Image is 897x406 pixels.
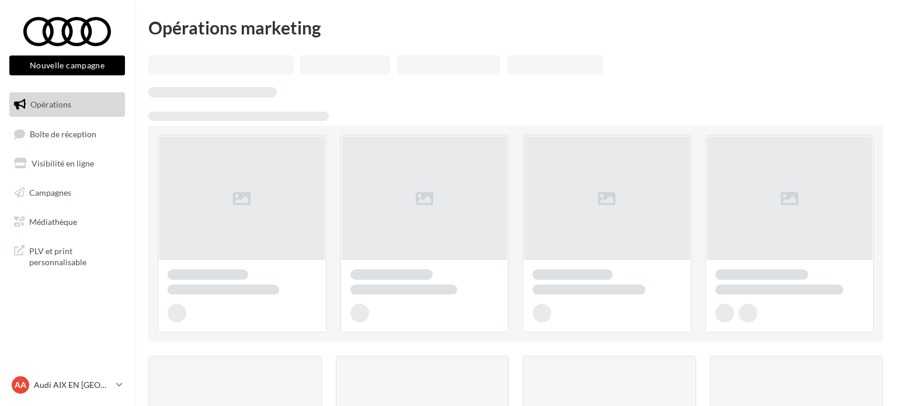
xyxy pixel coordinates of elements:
span: Campagnes [29,188,71,197]
span: Boîte de réception [30,129,96,138]
span: AA [15,379,26,391]
a: Campagnes [7,181,127,205]
button: Nouvelle campagne [9,55,125,75]
p: Audi AIX EN [GEOGRAPHIC_DATA] [34,379,112,391]
a: Visibilité en ligne [7,151,127,176]
a: AA Audi AIX EN [GEOGRAPHIC_DATA] [9,374,125,396]
div: Opérations marketing [148,19,883,36]
span: PLV et print personnalisable [29,243,120,268]
span: Médiathèque [29,216,77,226]
span: Visibilité en ligne [32,158,94,168]
a: Opérations [7,92,127,117]
a: Boîte de réception [7,122,127,147]
span: Opérations [30,99,71,109]
a: Médiathèque [7,210,127,234]
a: PLV et print personnalisable [7,238,127,273]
